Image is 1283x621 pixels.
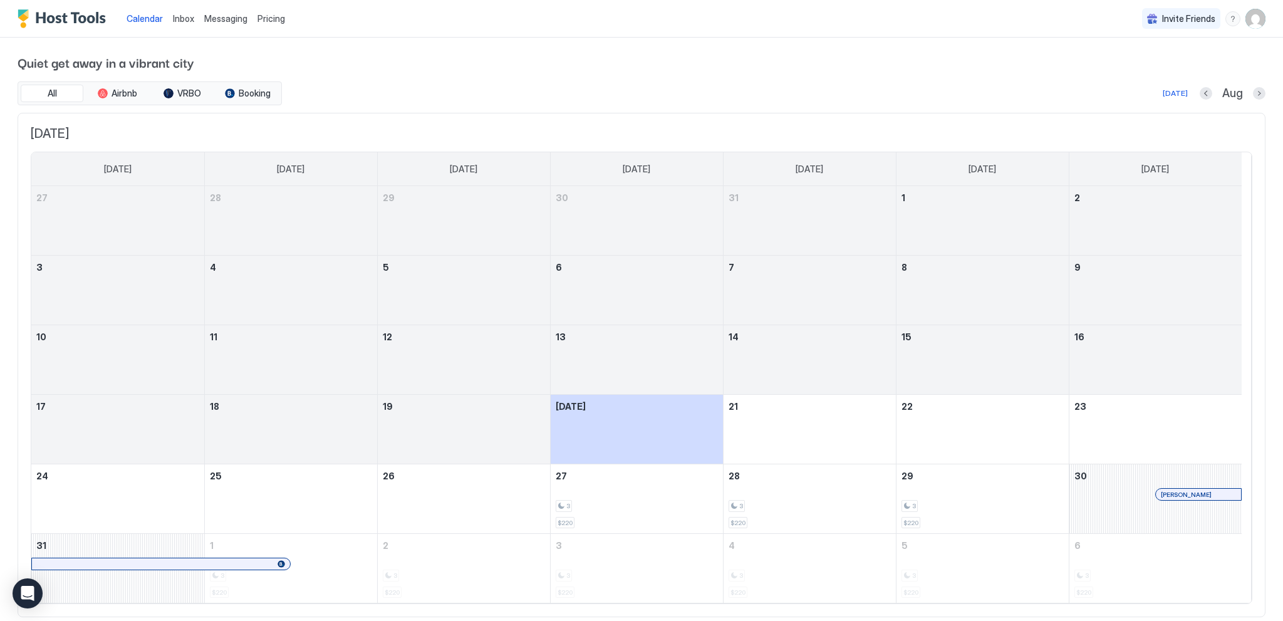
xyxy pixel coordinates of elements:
span: 31 [36,540,46,551]
td: August 13, 2025 [550,325,723,395]
span: 31 [729,192,739,203]
td: July 27, 2025 [31,186,204,256]
a: August 10, 2025 [31,325,204,348]
td: August 24, 2025 [31,464,204,534]
span: 15 [901,331,912,342]
span: 29 [901,471,913,481]
td: September 3, 2025 [550,534,723,603]
span: 3 [566,502,570,510]
a: August 2, 2025 [1069,186,1242,209]
span: 5 [383,262,389,273]
td: August 15, 2025 [896,325,1069,395]
span: 3 [912,502,916,510]
td: August 31, 2025 [31,534,204,603]
a: August 21, 2025 [724,395,896,418]
a: August 23, 2025 [1069,395,1242,418]
button: All [21,85,83,102]
td: August 16, 2025 [1069,325,1242,395]
span: Messaging [204,13,247,24]
td: August 3, 2025 [31,256,204,325]
a: August 25, 2025 [205,464,377,488]
a: August 14, 2025 [724,325,896,348]
a: August 27, 2025 [551,464,723,488]
span: 11 [210,331,217,342]
a: September 5, 2025 [896,534,1069,557]
td: August 26, 2025 [377,464,550,534]
span: 21 [729,401,738,412]
a: August 29, 2025 [896,464,1069,488]
a: Thursday [783,152,836,186]
td: August 10, 2025 [31,325,204,395]
td: August 29, 2025 [896,464,1069,534]
a: August 28, 2025 [724,464,896,488]
td: August 21, 2025 [723,395,896,464]
a: August 24, 2025 [31,464,204,488]
a: August 31, 2025 [31,534,204,557]
td: September 6, 2025 [1069,534,1242,603]
div: Open Intercom Messenger [13,578,43,608]
a: August 15, 2025 [896,325,1069,348]
td: August 12, 2025 [377,325,550,395]
td: August 25, 2025 [204,464,377,534]
td: September 1, 2025 [204,534,377,603]
span: 19 [383,401,393,412]
td: August 20, 2025 [550,395,723,464]
a: August 1, 2025 [896,186,1069,209]
button: Airbnb [86,85,148,102]
td: August 23, 2025 [1069,395,1242,464]
span: 14 [729,331,739,342]
a: Messaging [204,12,247,25]
a: Wednesday [610,152,663,186]
a: September 3, 2025 [551,534,723,557]
button: Next month [1253,87,1265,100]
span: [DATE] [1141,164,1169,175]
div: menu [1225,11,1240,26]
a: August 5, 2025 [378,256,550,279]
td: September 4, 2025 [723,534,896,603]
a: July 31, 2025 [724,186,896,209]
td: August 17, 2025 [31,395,204,464]
a: August 12, 2025 [378,325,550,348]
td: August 6, 2025 [550,256,723,325]
span: Booking [239,88,271,99]
span: [DATE] [796,164,823,175]
span: All [48,88,57,99]
td: July 30, 2025 [550,186,723,256]
td: July 29, 2025 [377,186,550,256]
div: User profile [1245,9,1265,29]
td: August 28, 2025 [723,464,896,534]
td: August 2, 2025 [1069,186,1242,256]
span: Aug [1222,86,1243,101]
a: Tuesday [437,152,490,186]
a: July 27, 2025 [31,186,204,209]
a: July 28, 2025 [205,186,377,209]
a: August 17, 2025 [31,395,204,418]
td: August 9, 2025 [1069,256,1242,325]
td: August 22, 2025 [896,395,1069,464]
span: [DATE] [969,164,996,175]
td: August 27, 2025 [550,464,723,534]
span: 10 [36,331,46,342]
span: $220 [558,519,573,527]
span: Invite Friends [1162,13,1215,24]
a: Host Tools Logo [18,9,112,28]
a: July 29, 2025 [378,186,550,209]
span: [DATE] [104,164,132,175]
span: 2 [1074,192,1080,203]
span: 17 [36,401,46,412]
a: Saturday [1129,152,1182,186]
span: 28 [210,192,221,203]
a: Sunday [91,152,144,186]
span: 22 [901,401,913,412]
span: 5 [901,540,908,551]
a: August 26, 2025 [378,464,550,488]
td: August 11, 2025 [204,325,377,395]
span: Quiet get away in a vibrant city [18,53,1265,71]
td: August 30, 2025 [1069,464,1242,534]
span: 16 [1074,331,1084,342]
span: $220 [730,519,745,527]
a: August 22, 2025 [896,395,1069,418]
span: Calendar [127,13,163,24]
td: July 31, 2025 [723,186,896,256]
td: September 2, 2025 [377,534,550,603]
